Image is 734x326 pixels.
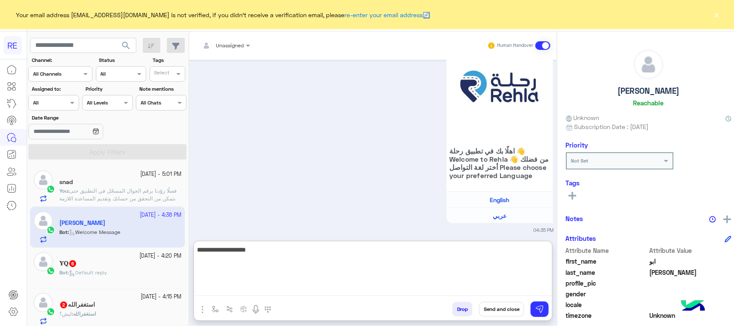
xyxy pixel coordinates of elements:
span: gender [566,289,648,298]
span: first_name [566,257,648,266]
label: Channel: [32,56,92,64]
span: search [121,40,131,51]
label: Assigned to: [32,85,78,93]
span: timezone [566,311,648,320]
img: defaultAdmin.png [34,293,53,312]
img: defaultAdmin.png [34,252,53,271]
h6: Notes [566,215,584,222]
span: عربي [493,212,507,219]
img: notes [709,216,716,223]
img: create order [240,306,247,313]
span: profile_pic [566,279,648,288]
label: Note mentions [139,85,186,93]
span: 6 [69,260,76,267]
span: Attribute Value [649,246,731,255]
span: اهلًا بك في تطبيق رحلة 👋 Welcome to Rehla 👋 من فضلك أختر لغة التواصل Please choose your preferred... [449,147,550,179]
h6: Tags [566,179,731,187]
small: [DATE] - 5:01 PM [140,170,181,178]
small: Human Handover [498,42,534,49]
b: : [59,269,69,276]
span: Unknown [566,113,599,122]
button: × [713,10,721,19]
img: 88.jpg [449,37,550,138]
button: Drop [452,302,473,317]
button: select flow [208,302,222,316]
h6: Priority [566,141,588,149]
img: WhatsApp [46,185,55,194]
img: make a call [264,306,271,313]
span: null [649,300,731,309]
span: Default reply [69,269,107,276]
img: WhatsApp [46,308,55,316]
img: defaultAdmin.png [634,50,663,79]
span: Your email address [EMAIL_ADDRESS][DOMAIN_NAME] is not verified, if you didn't receive a verifica... [16,10,430,19]
img: add [723,215,731,223]
small: 04:35 PM [533,227,553,234]
small: [DATE] - 4:20 PM [139,252,181,260]
button: Apply Filters [28,144,187,160]
h5: snad [59,178,73,186]
button: search [116,38,137,56]
span: locale [566,300,648,309]
button: Trigger scenario [222,302,236,316]
span: فضلًا زوّدنا برقم الجوال المسجّل في التطبيق حتى نتمكن من التحقق من حسابك وتقديم المساعدة اللازمة ... [59,188,177,209]
img: defaultAdmin.png [34,170,53,190]
div: Select [153,69,170,79]
small: [DATE] - 4:15 PM [141,293,181,301]
span: Unknown [649,311,731,320]
label: Tags [153,56,185,64]
label: Date Range [32,114,132,122]
img: select flow [212,306,219,313]
label: Priority [86,85,132,93]
span: Attribute Name [566,246,648,255]
h5: استغفرالله [59,301,95,308]
span: English [490,196,510,203]
img: send message [535,305,544,314]
h5: 𝐘𝐐 [59,260,77,267]
b: Not Set [571,157,589,164]
span: null [649,289,731,298]
span: Bot [59,269,68,276]
span: last_name [566,268,648,277]
span: ليش؟ [59,311,72,317]
a: re-enter your email address [345,11,423,18]
span: Subscription Date : [DATE] [574,122,648,131]
div: RE [3,36,22,55]
img: send attachment [197,304,208,315]
img: Trigger scenario [226,306,233,313]
span: ابو [649,257,731,266]
h6: Attributes [566,234,596,242]
h6: Reachable [633,99,664,107]
button: Send and close [479,302,524,317]
img: hulul-logo.png [678,292,708,322]
label: Status [99,56,145,64]
b: : [59,188,69,194]
img: send voice note [251,304,261,315]
span: استغفرالله [73,311,96,317]
span: 2 [60,301,67,308]
span: You [59,188,68,194]
img: WhatsApp [46,267,55,275]
h5: [PERSON_NAME] [617,86,679,96]
span: عبدالرحمن [649,268,731,277]
b: : [72,311,96,317]
button: create order [236,302,251,316]
span: Unassigned [216,42,244,49]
